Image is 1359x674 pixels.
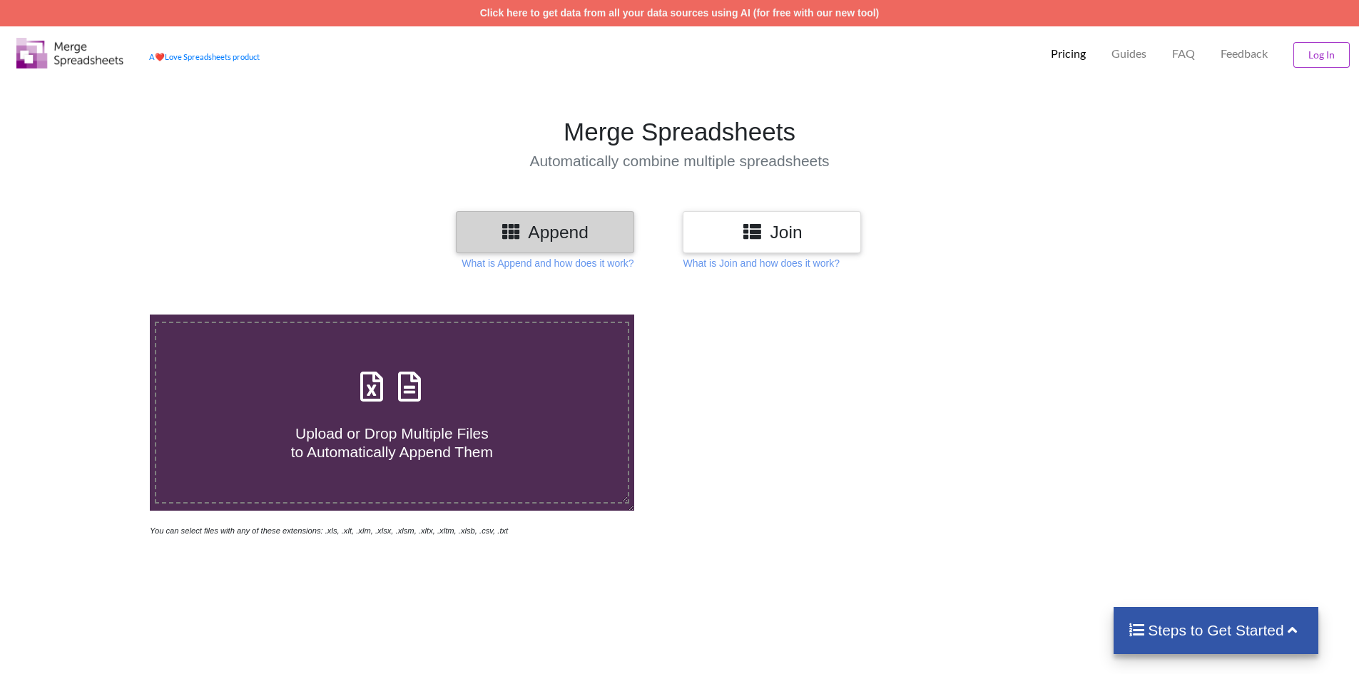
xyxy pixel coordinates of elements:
h4: Steps to Get Started [1128,621,1304,639]
p: Guides [1111,46,1146,61]
p: Pricing [1051,46,1086,61]
span: heart [155,52,165,61]
p: What is Join and how does it work? [683,256,839,270]
h3: Append [467,222,623,242]
a: Click here to get data from all your data sources using AI (for free with our new tool) [480,7,880,19]
p: FAQ [1172,46,1195,61]
i: You can select files with any of these extensions: .xls, .xlt, .xlm, .xlsx, .xlsm, .xltx, .xltm, ... [150,526,508,535]
img: Logo.png [16,38,123,68]
a: AheartLove Spreadsheets product [149,52,260,61]
h3: Join [693,222,850,242]
p: What is Append and how does it work? [462,256,633,270]
span: Upload or Drop Multiple Files to Automatically Append Them [291,425,493,459]
button: Log In [1293,42,1350,68]
span: Feedback [1221,48,1268,59]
